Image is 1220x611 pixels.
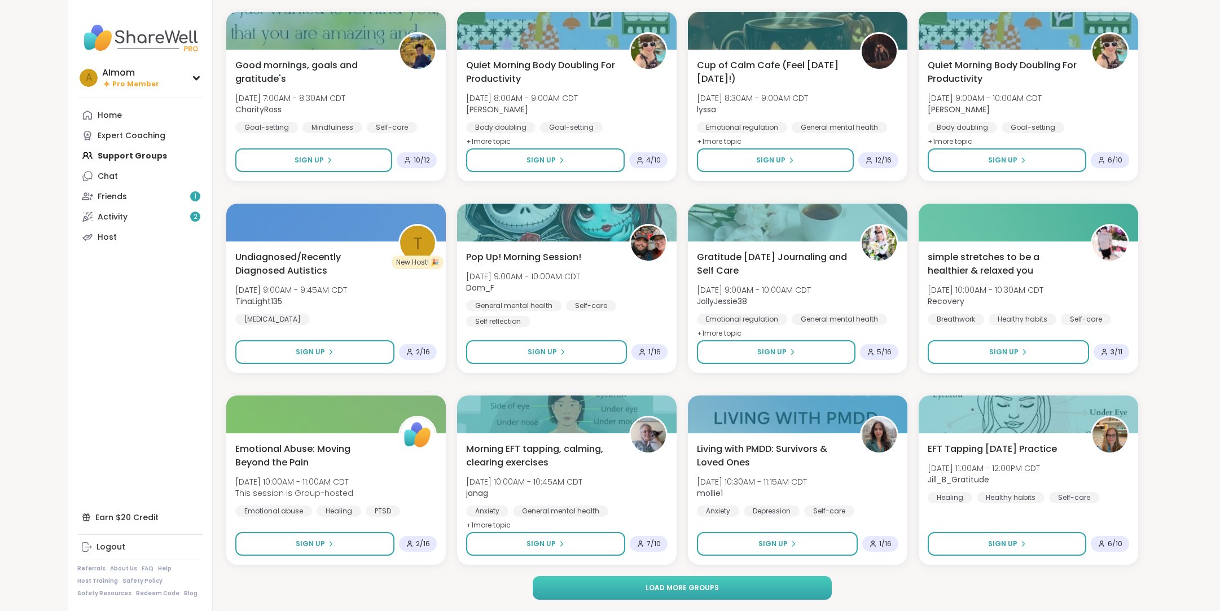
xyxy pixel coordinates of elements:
b: JollyJessie38 [697,296,747,307]
span: 4 / 10 [646,156,661,165]
span: 5 / 16 [877,348,892,357]
span: 12 / 16 [875,156,892,165]
div: Goal-setting [1002,122,1064,133]
div: Self-care [804,505,854,517]
a: Activity2 [77,206,203,227]
div: Activity [98,212,128,223]
div: Mindfulness [302,122,362,133]
a: Referrals [77,565,106,573]
img: janag [631,417,666,452]
b: CharityRoss [235,104,282,115]
div: Self-care [566,300,616,311]
div: Goal-setting [540,122,603,133]
div: Self-care [1049,492,1099,503]
span: Living with PMDD: Survivors & Loved Ones [697,442,848,469]
span: Quiet Morning Body Doubling For Productivity [466,59,617,86]
button: Sign Up [466,532,625,556]
span: Sign Up [295,155,324,165]
a: Expert Coaching [77,125,203,146]
span: [DATE] 10:30AM - 11:15AM CDT [697,476,807,487]
img: Adrienne_QueenOfTheDawn [631,34,666,69]
div: Healing [928,492,972,503]
span: Sign Up [989,347,1019,357]
span: 6 / 10 [1108,539,1122,548]
a: Home [77,105,203,125]
div: Self reflection [466,316,530,327]
a: Help [158,565,172,573]
button: Load more groups [533,576,832,600]
span: [DATE] 11:00AM - 12:00PM CDT [928,463,1040,474]
div: Self-care [367,122,417,133]
span: Pop Up! Morning Session! [466,250,581,264]
img: CharityRoss [400,34,435,69]
img: ShareWell [400,417,435,452]
div: AImom [102,67,159,79]
a: Safety Resources [77,590,131,597]
div: Emotional regulation [697,122,787,133]
button: Sign Up [466,340,627,364]
b: Recovery [928,296,964,307]
button: Sign Up [928,148,1086,172]
span: EFT Tapping [DATE] Practice [928,442,1057,456]
span: [DATE] 9:00AM - 10:00AM CDT [928,93,1042,104]
div: General mental health [792,122,887,133]
span: 1 [194,192,196,201]
span: 1 / 16 [648,348,661,357]
div: General mental health [513,505,608,517]
div: Breathwork [928,314,984,325]
span: Load more groups [646,583,719,593]
div: Friends [98,191,127,203]
div: Emotional abuse [235,505,312,517]
div: General mental health [466,300,561,311]
div: General mental health [792,314,887,325]
span: 3 / 11 [1111,348,1122,357]
img: Jill_B_Gratitude [1092,417,1127,452]
span: 2 / 16 [416,539,430,548]
span: [DATE] 10:00AM - 10:45AM CDT [466,476,582,487]
div: Depression [744,505,800,517]
span: 2 [194,212,198,222]
div: Chat [98,171,118,182]
div: Home [98,110,122,121]
button: Sign Up [697,340,855,364]
b: lyssa [697,104,716,115]
span: simple stretches to be a healthier & relaxed you [928,250,1078,278]
div: New Host! 🎉 [392,256,444,269]
span: Sign Up [296,347,325,357]
div: Earn $20 Credit [77,507,203,528]
span: 7 / 10 [647,539,661,548]
span: 1 / 16 [879,539,892,548]
span: [DATE] 9:00AM - 10:00AM CDT [697,284,811,296]
a: Redeem Code [136,590,179,597]
span: [DATE] 9:00AM - 9:45AM CDT [235,284,347,296]
div: Logout [96,542,125,553]
span: Sign Up [988,539,1017,549]
button: Sign Up [466,148,625,172]
b: TinaLight135 [235,296,282,307]
span: [DATE] 8:00AM - 9:00AM CDT [466,93,578,104]
a: Friends1 [77,186,203,206]
span: Sign Up [526,155,556,165]
b: mollie1 [697,487,723,499]
div: Goal-setting [235,122,298,133]
a: Host Training [77,577,118,585]
div: Healthy habits [989,314,1056,325]
button: Sign Up [928,532,1086,556]
span: Sign Up [526,539,556,549]
span: Morning EFT tapping, calming, clearing exercises [466,442,617,469]
img: Dom_F [631,226,666,261]
div: Healthy habits [977,492,1045,503]
b: janag [466,487,488,499]
button: Sign Up [235,340,394,364]
span: Quiet Morning Body Doubling For Productivity [928,59,1078,86]
span: T [413,230,423,257]
span: Undiagnosed/Recently Diagnosed Autistics [235,250,386,278]
span: [DATE] 10:00AM - 10:30AM CDT [928,284,1043,296]
div: [MEDICAL_DATA] [235,314,310,325]
button: Sign Up [235,532,394,556]
span: [DATE] 8:30AM - 9:00AM CDT [697,93,808,104]
div: Anxiety [697,505,739,517]
span: [DATE] 9:00AM - 10:00AM CDT [466,271,580,282]
span: Sign Up [757,347,787,357]
span: 2 / 16 [416,348,430,357]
